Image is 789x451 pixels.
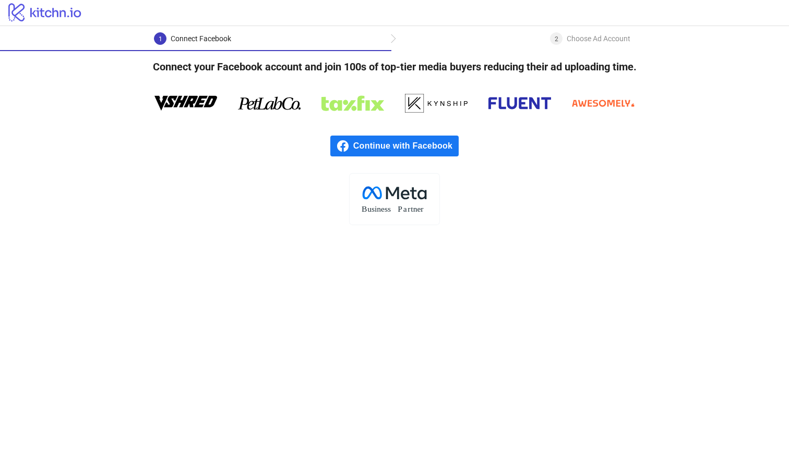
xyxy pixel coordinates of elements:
tspan: P [398,204,402,213]
tspan: B [362,204,367,213]
tspan: tner [411,204,424,213]
a: Continue with Facebook [330,136,459,156]
span: 2 [555,35,558,43]
span: 1 [159,35,162,43]
tspan: a [403,204,407,213]
span: Continue with Facebook [353,136,459,156]
div: Choose Ad Account [567,32,630,45]
h4: Connect your Facebook account and join 100s of top-tier media buyers reducing their ad uploading ... [136,51,653,82]
tspan: r [408,204,411,213]
div: Connect Facebook [171,32,231,45]
tspan: usiness [367,204,391,213]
